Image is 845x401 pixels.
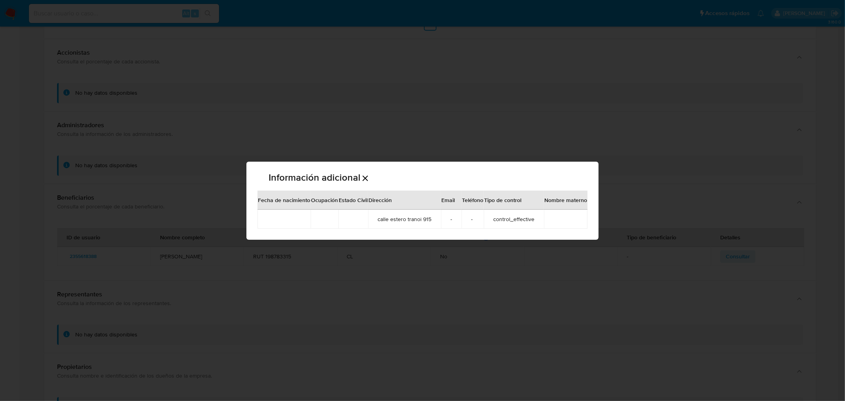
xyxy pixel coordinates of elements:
td: - [441,210,462,229]
button: Cerrar [361,174,368,181]
td: calle estero tranoi 915 [368,210,441,229]
td: control_effective [484,210,544,229]
p: Información adicional [269,173,361,182]
th: Estado Civil [338,191,368,210]
th: Dirección [368,191,441,210]
th: Nombre materno [544,191,587,210]
th: Email [441,191,462,210]
th: Fecha de nacimiento [258,191,311,210]
td: - [462,210,484,229]
th: Tipo de control [484,191,544,210]
th: Ocupación [311,191,338,210]
th: Teléfono [462,191,484,210]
